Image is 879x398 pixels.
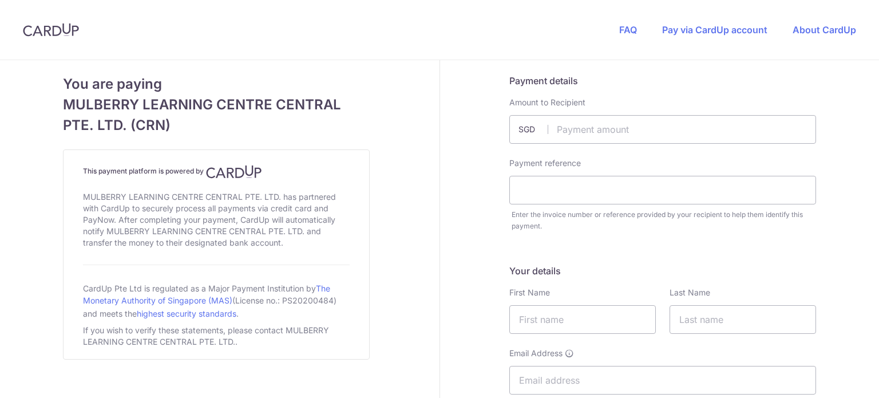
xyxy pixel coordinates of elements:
[23,23,79,37] img: CardUp
[83,322,350,350] div: If you wish to verify these statements, please contact MULBERRY LEARNING CENTRE CENTRAL PTE. LTD..
[509,348,563,359] span: Email Address
[63,94,370,136] span: MULBERRY LEARNING CENTRE CENTRAL PTE. LTD. (CRN)
[509,74,816,88] h5: Payment details
[512,209,816,232] div: Enter the invoice number or reference provided by your recipient to help them identify this payment.
[518,124,548,135] span: SGD
[509,366,816,395] input: Email address
[670,287,710,298] label: Last Name
[206,165,262,179] img: CardUp
[83,279,350,322] div: CardUp Pte Ltd is regulated as a Major Payment Institution by (License no.: PS20200484) and meets...
[670,305,816,334] input: Last name
[83,165,350,179] h4: This payment platform is powered by
[793,24,856,36] a: About CardUp
[509,97,585,108] label: Amount to Recipient
[619,24,637,36] a: FAQ
[509,287,550,298] label: First Name
[509,264,816,278] h5: Your details
[509,115,816,144] input: Payment amount
[662,24,767,36] a: Pay via CardUp account
[137,309,236,318] a: highest security standards
[63,74,370,94] span: You are paying
[83,189,350,251] div: MULBERRY LEARNING CENTRE CENTRAL PTE. LTD. has partnered with CardUp to securely process all paym...
[509,305,656,334] input: First name
[509,157,581,169] label: Payment reference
